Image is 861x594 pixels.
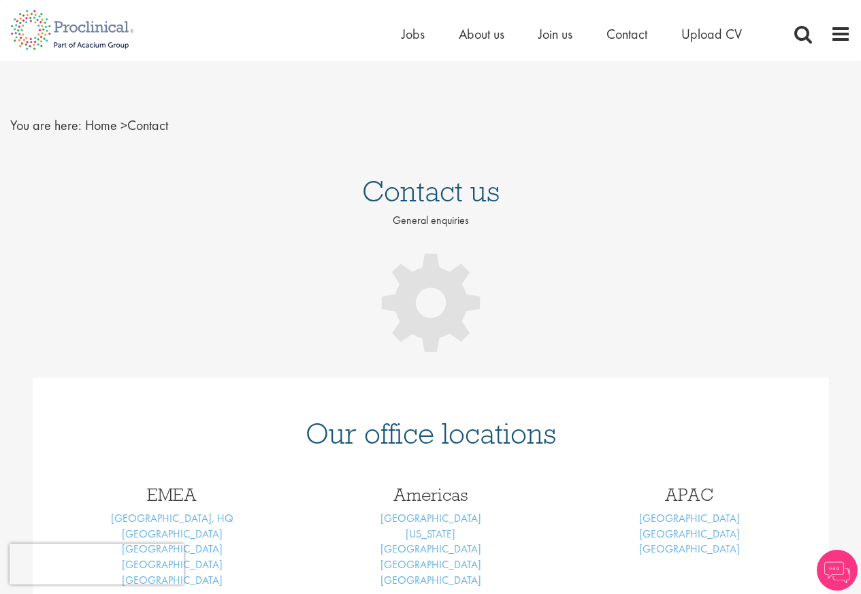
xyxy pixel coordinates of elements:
a: [GEOGRAPHIC_DATA] [122,527,223,541]
a: Upload CV [681,25,742,43]
span: Contact [85,116,168,134]
iframe: reCAPTCHA [10,544,184,584]
a: [GEOGRAPHIC_DATA], HQ [111,511,233,525]
a: [GEOGRAPHIC_DATA] [639,511,740,525]
h3: EMEA [53,486,291,504]
h1: Our office locations [53,418,809,448]
a: Jobs [402,25,425,43]
a: [GEOGRAPHIC_DATA] [380,542,481,556]
a: [GEOGRAPHIC_DATA] [639,527,740,541]
a: [GEOGRAPHIC_DATA] [380,557,481,572]
a: [GEOGRAPHIC_DATA] [122,542,223,556]
a: [US_STATE] [406,527,455,541]
span: You are here: [10,116,82,134]
h3: Americas [312,486,550,504]
a: [GEOGRAPHIC_DATA] [639,542,740,556]
a: [GEOGRAPHIC_DATA] [380,511,481,525]
a: Contact [606,25,647,43]
h3: APAC [570,486,809,504]
a: Join us [538,25,572,43]
a: breadcrumb link to Home [85,116,117,134]
a: About us [459,25,504,43]
img: Chatbot [817,550,858,591]
span: > [120,116,127,134]
a: [GEOGRAPHIC_DATA] [380,573,481,587]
